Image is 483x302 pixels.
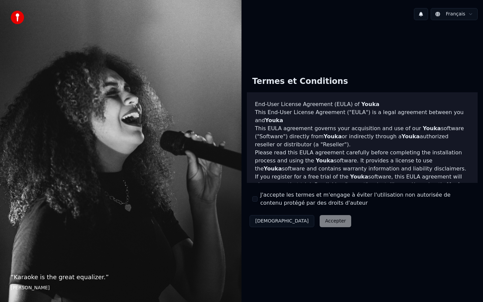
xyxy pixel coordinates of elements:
span: Youka [447,182,465,188]
p: If you register for a free trial of the software, this EULA agreement will also govern that trial... [255,173,470,205]
div: Termes et Conditions [247,71,353,92]
span: Youka [361,101,379,107]
p: “ Karaoke is the great equalizer. ” [11,272,231,282]
h3: End-User License Agreement (EULA) of [255,100,470,108]
img: youka [11,11,24,24]
span: Youka [401,133,420,140]
span: Youka [350,173,368,180]
span: Youka [423,125,441,132]
label: J'accepte les termes et m'engage à éviter l'utilisation non autorisée de contenu protégé par des ... [260,191,472,207]
span: Youka [265,117,283,123]
p: Please read this EULA agreement carefully before completing the installation process and using th... [255,149,470,173]
span: Youka [264,165,282,172]
p: This End-User License Agreement ("EULA") is a legal agreement between you and [255,108,470,124]
button: [DEMOGRAPHIC_DATA] [250,215,314,227]
footer: [PERSON_NAME] [11,285,231,291]
span: Youka [316,157,334,164]
p: This EULA agreement governs your acquisition and use of our software ("Software") directly from o... [255,124,470,149]
span: Youka [324,133,342,140]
